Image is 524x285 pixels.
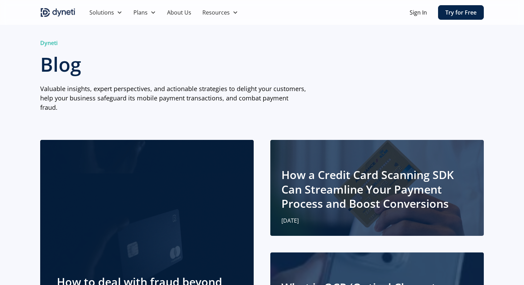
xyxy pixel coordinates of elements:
[410,8,427,17] a: Sign In
[40,53,306,76] h1: Blog
[438,5,484,20] a: Try for Free
[89,8,114,17] div: Solutions
[281,168,473,211] h2: How a Credit Card Scanning SDK Can Streamline Your Payment Process and Boost Conversions
[281,216,299,225] p: [DATE]
[40,84,306,112] p: Valuable insights, expert perspectives, and actionable strategies to delight your customers, help...
[133,8,148,17] div: Plans
[128,6,161,19] div: Plans
[40,7,76,18] img: Dyneti indigo logo
[270,140,484,236] a: How a Credit Card Scanning SDK Can Streamline Your Payment Process and Boost Conversions[DATE]
[40,39,306,47] div: Dyneti
[84,6,128,19] div: Solutions
[202,8,230,17] div: Resources
[40,7,76,18] a: home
